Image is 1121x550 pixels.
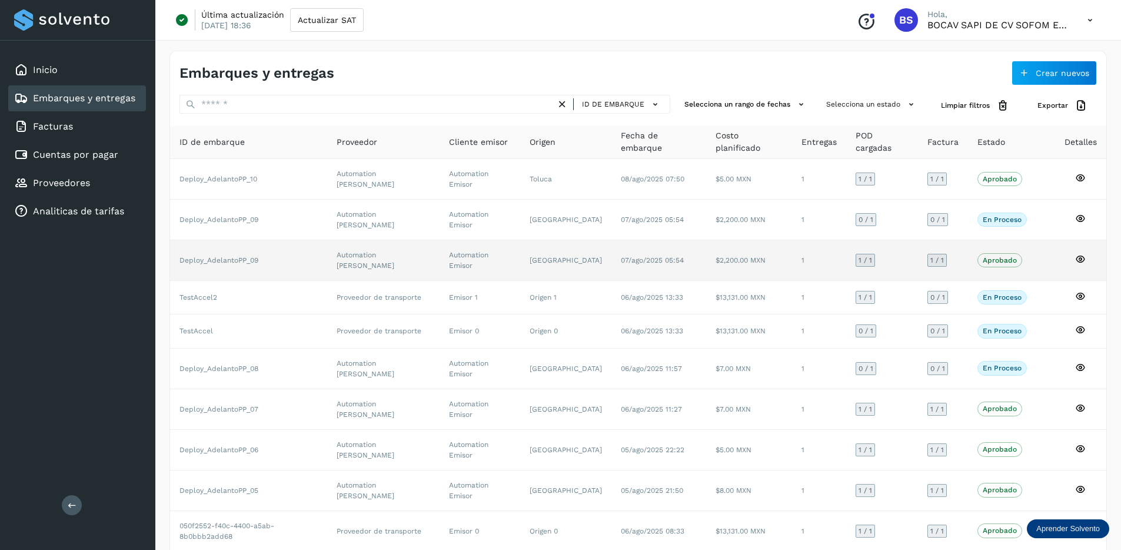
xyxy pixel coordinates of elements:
td: 1 [792,281,846,314]
a: Cuentas por pagar [33,149,118,160]
p: Aprobado [983,445,1017,453]
span: Deploy_AdelantoPP_09 [179,256,258,264]
p: Aprobado [983,256,1017,264]
span: 0 / 1 [930,327,945,334]
td: Automation Emisor [440,159,520,200]
td: $13,131.00 MXN [706,314,792,348]
span: 0 / 1 [930,216,945,223]
p: Hola, [927,9,1069,19]
div: Cuentas por pagar [8,142,146,168]
td: 1 [792,240,846,281]
span: Detalles [1065,136,1097,148]
p: En proceso [983,216,1022,224]
div: Proveedores [8,170,146,196]
button: Exportar [1028,95,1097,117]
span: 0 / 1 [930,294,945,301]
td: 1 [792,314,846,348]
td: [GEOGRAPHIC_DATA] [520,430,611,471]
span: 0 / 1 [859,327,873,334]
span: 1 / 1 [859,175,872,183]
td: Origen 1 [520,281,611,314]
div: Embarques y entregas [8,85,146,111]
span: Origen [530,136,555,148]
span: Proveedor [337,136,377,148]
span: 1 / 1 [859,446,872,453]
span: Crear nuevos [1036,69,1089,77]
span: TestAccel2 [179,293,217,301]
span: Factura [927,136,959,148]
h4: Embarques y entregas [179,65,334,82]
td: [GEOGRAPHIC_DATA] [520,471,611,511]
span: Deploy_AdelantoPP_07 [179,405,258,413]
span: Deploy_AdelantoPP_05 [179,486,258,495]
span: 1 / 1 [859,294,872,301]
span: TestAccel [179,327,213,335]
div: Inicio [8,57,146,83]
span: 0 / 1 [859,216,873,223]
span: 05/ago/2025 21:50 [621,486,683,495]
td: $13,131.00 MXN [706,281,792,314]
td: [GEOGRAPHIC_DATA] [520,389,611,430]
span: POD cargadas [856,130,909,154]
span: 1 / 1 [859,487,872,494]
p: Aprobado [983,405,1017,413]
td: $5.00 MXN [706,159,792,200]
td: Automation Emisor [440,200,520,240]
div: Analiticas de tarifas [8,198,146,224]
p: [DATE] 18:36 [201,20,251,31]
td: Automation [PERSON_NAME] [327,430,440,471]
td: $8.00 MXN [706,471,792,511]
span: 0 / 1 [859,365,873,372]
div: Aprender Solvento [1027,519,1109,538]
button: Selecciona un estado [821,95,922,114]
a: Analiticas de tarifas [33,206,124,217]
td: 1 [792,159,846,200]
span: 06/ago/2025 08:33 [621,527,684,535]
p: BOCAV SAPI DE CV SOFOM ENR [927,19,1069,31]
a: Proveedores [33,177,90,188]
td: [GEOGRAPHIC_DATA] [520,240,611,281]
td: Automation Emisor [440,430,520,471]
a: Embarques y entregas [33,92,135,104]
span: 06/ago/2025 11:57 [621,365,682,373]
p: Aprobado [983,175,1017,183]
span: 1 / 1 [930,175,944,183]
a: Inicio [33,64,58,75]
span: 06/ago/2025 13:33 [621,327,683,335]
span: 1 / 1 [859,528,872,535]
span: 05/ago/2025 22:22 [621,446,684,454]
span: 1 / 1 [930,406,944,413]
span: Deploy_AdelantoPP_08 [179,365,258,373]
p: En proceso [983,364,1022,372]
span: 1 / 1 [930,487,944,494]
td: Proveedor de transporte [327,314,440,348]
td: $2,200.00 MXN [706,240,792,281]
td: 1 [792,389,846,430]
p: Última actualización [201,9,284,20]
td: Automation [PERSON_NAME] [327,349,440,389]
span: 1 / 1 [930,528,944,535]
span: 07/ago/2025 05:54 [621,216,684,224]
td: Automation [PERSON_NAME] [327,200,440,240]
span: Deploy_AdelantoPP_09 [179,216,258,224]
td: Automation [PERSON_NAME] [327,159,440,200]
td: Automation [PERSON_NAME] [327,389,440,430]
p: Aprender Solvento [1036,524,1100,534]
button: Limpiar filtros [932,95,1019,117]
button: Selecciona un rango de fechas [680,95,812,114]
td: Emisor 1 [440,281,520,314]
td: Automation Emisor [440,349,520,389]
span: 0 / 1 [930,365,945,372]
td: Toluca [520,159,611,200]
button: Actualizar SAT [290,8,364,32]
span: 08/ago/2025 07:50 [621,175,684,183]
div: Facturas [8,114,146,140]
button: Crear nuevos [1012,61,1097,85]
td: Automation [PERSON_NAME] [327,471,440,511]
span: Exportar [1037,100,1068,111]
span: ID de embarque [582,99,644,110]
td: $7.00 MXN [706,349,792,389]
span: Deploy_AdelantoPP_06 [179,446,258,454]
span: 1 / 1 [930,257,944,264]
span: Actualizar SAT [298,16,356,24]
